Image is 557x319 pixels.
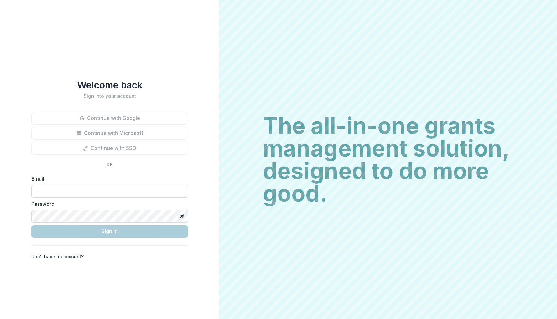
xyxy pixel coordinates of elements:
[31,112,188,125] button: Continue with Google
[177,211,187,221] button: Toggle password visibility
[31,127,188,140] button: Continue with Microsoft
[31,142,188,155] button: Continue with SSO
[31,200,184,208] label: Password
[31,93,188,99] h2: Sign into your account
[31,175,184,183] label: Email
[31,253,84,260] p: Don't have an account?
[31,225,188,238] button: Sign In
[31,79,188,91] h1: Welcome back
